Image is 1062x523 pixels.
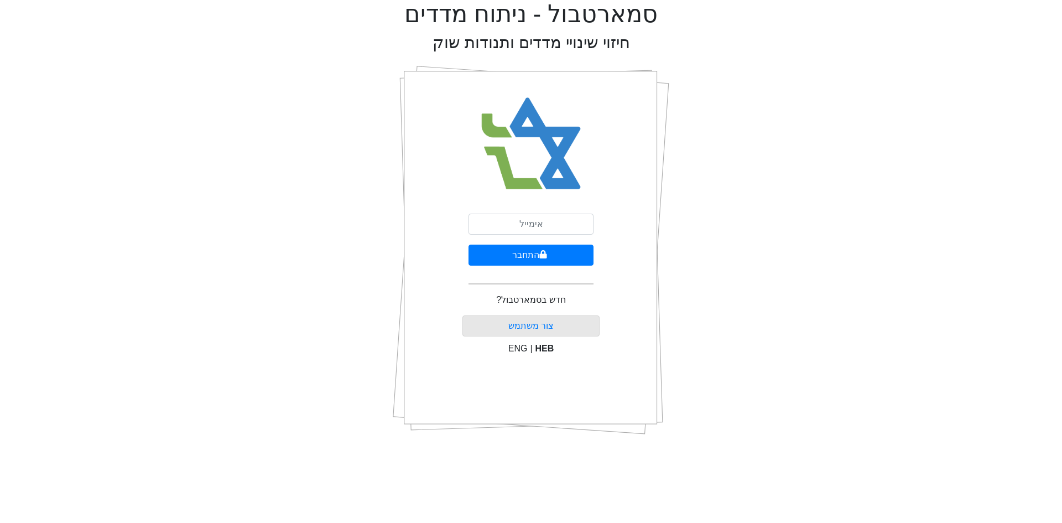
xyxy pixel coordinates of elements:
a: צור משתמש [508,321,554,330]
img: Smart Bull [471,83,591,205]
button: התחבר [468,245,594,266]
input: אימייל [468,214,594,235]
h2: חיזוי שינויי מדדים ותנודות שוק [433,33,630,53]
button: צור משתמש [462,315,600,336]
span: | [530,344,532,353]
span: HEB [535,344,554,353]
span: ENG [508,344,528,353]
p: חדש בסמארטבול? [496,293,565,307]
